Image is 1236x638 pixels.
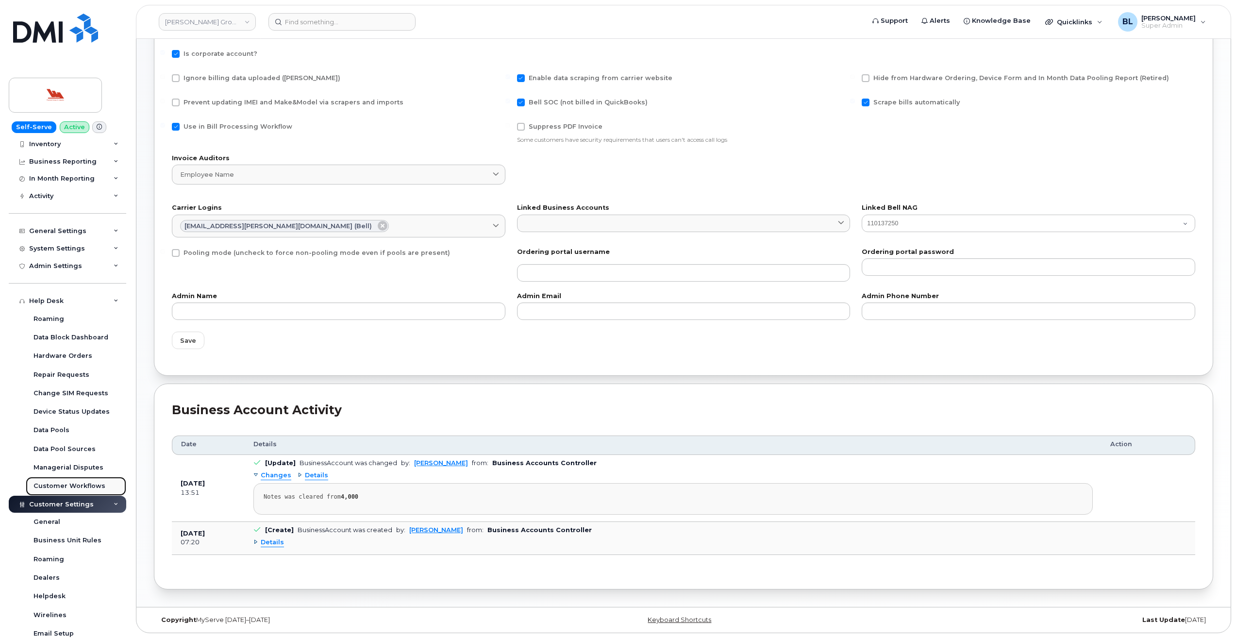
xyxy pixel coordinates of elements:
[529,123,602,130] span: Suppress PDF Invoice
[862,205,1195,211] label: Linked Bell NAG
[265,526,294,534] b: [Create]
[159,13,256,31] a: Woodward Group of Companies
[184,249,450,256] span: Pooling mode (uncheck to force non-pooling mode even if pools are present)
[972,16,1031,26] span: Knowledge Base
[172,165,505,185] a: Employee name
[414,459,468,467] a: [PERSON_NAME]
[862,293,1195,300] label: Admin Phone Number
[1141,22,1196,30] span: Super Admin
[300,459,397,467] div: BusinessAccount was changed
[517,205,851,211] label: Linked Business Accounts
[184,74,340,82] span: Ignore billing data uploaded ([PERSON_NAME])
[268,13,416,31] input: Find something...
[396,526,405,534] span: by:
[517,135,1195,144] p: Some customers have security requirements that users can't access call logs
[160,99,165,103] input: Prevent updating IMEI and Make&Model via scrapers and imports
[160,123,165,128] input: Use in Bill Processing Workflow
[264,493,1083,501] div: Notes was cleared from
[261,471,291,480] span: Changes
[1142,616,1185,623] strong: Last Update
[172,402,1195,419] div: Business Account Activity
[401,459,410,467] span: by:
[160,50,165,55] input: Is corporate account?
[181,480,205,487] b: [DATE]
[154,616,507,624] div: MyServe [DATE]–[DATE]
[181,440,197,449] span: Date
[265,459,296,467] b: [Update]
[850,74,855,79] input: Hide from Hardware Ordering, Device Form and In Month Data Pooling Report (Retired)
[492,459,597,467] b: Business Accounts Controller
[172,205,505,211] label: Carrier Logins
[1141,14,1196,22] span: [PERSON_NAME]
[915,11,957,31] a: Alerts
[161,616,196,623] strong: Copyright
[866,11,915,31] a: Support
[957,11,1037,31] a: Knowledge Base
[184,221,372,231] span: [EMAIL_ADDRESS][PERSON_NAME][DOMAIN_NAME] (Bell)
[873,74,1169,82] span: Hide from Hardware Ordering, Device Form and In Month Data Pooling Report (Retired)
[181,538,236,547] div: 07:20
[529,74,672,82] span: Enable data scraping from carrier website
[184,50,257,57] span: Is corporate account?
[409,526,463,534] a: [PERSON_NAME]
[160,74,165,79] input: Ignore billing data uploaded ([PERSON_NAME])
[505,123,510,128] input: Suppress PDF Invoice
[160,249,165,254] input: Pooling mode (uncheck to force non-pooling mode even if pools are present)
[261,538,284,547] span: Details
[930,16,950,26] span: Alerts
[487,526,592,534] b: Business Accounts Controller
[180,336,196,345] span: Save
[881,16,908,26] span: Support
[305,471,328,480] span: Details
[467,526,484,534] span: from:
[850,99,855,103] input: Scrape bills automatically
[517,293,851,300] label: Admin Email
[1122,16,1133,28] span: BL
[341,493,358,500] strong: 4,000
[172,332,204,349] button: Save
[862,249,1195,255] label: Ordering portal password
[648,616,711,623] a: Keyboard Shortcuts
[505,74,510,79] input: Enable data scraping from carrier website
[298,526,392,534] div: BusinessAccount was created
[184,123,292,130] span: Use in Bill Processing Workflow
[517,249,851,255] label: Ordering portal username
[172,215,505,238] a: [EMAIL_ADDRESS][PERSON_NAME][DOMAIN_NAME] (Bell)
[180,170,234,179] span: Employee name
[1057,18,1092,26] span: Quicklinks
[1111,12,1213,32] div: Brandon Lam
[860,616,1213,624] div: [DATE]
[472,459,488,467] span: from:
[529,99,648,106] span: Bell SOC (not billed in QuickBooks)
[184,99,403,106] span: Prevent updating IMEI and Make&Model via scrapers and imports
[172,293,505,300] label: Admin Name
[181,488,236,497] div: 13:51
[1102,436,1195,455] th: Action
[253,440,277,449] span: Details
[181,530,205,537] b: [DATE]
[1038,12,1109,32] div: Quicklinks
[172,155,505,162] label: Invoice Auditors
[505,99,510,103] input: Bell SOC (not billed in QuickBooks)
[873,99,960,106] span: Scrape bills automatically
